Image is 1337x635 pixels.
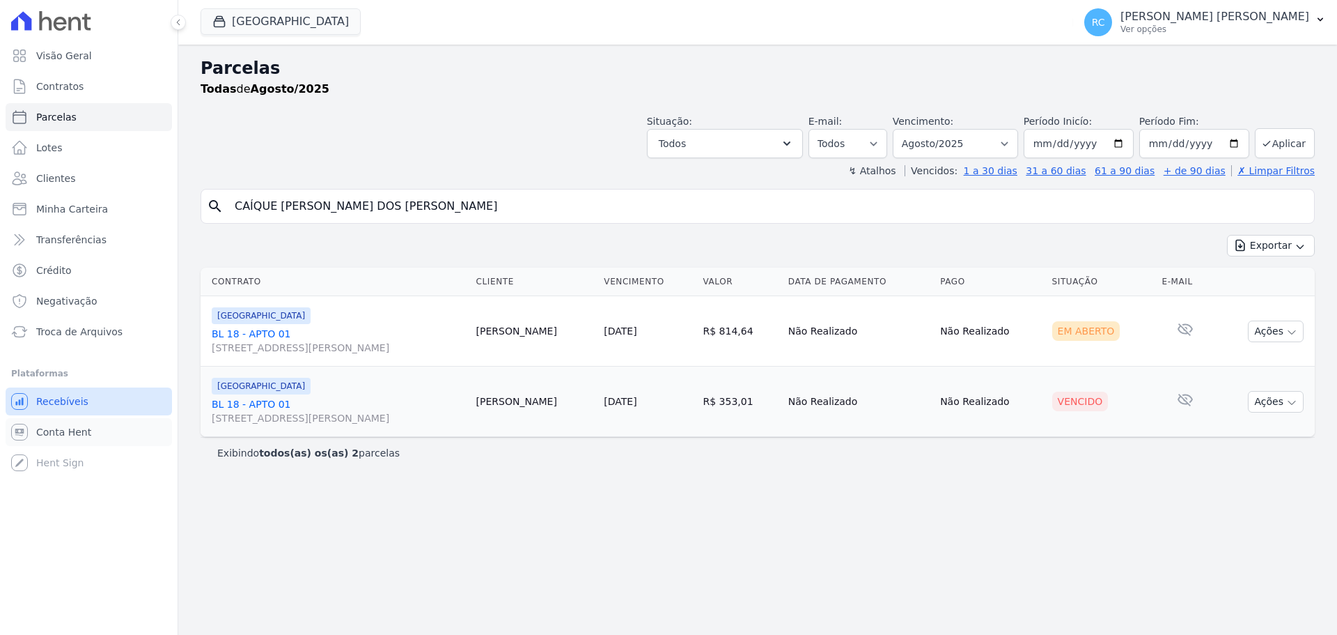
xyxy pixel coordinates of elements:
[647,129,803,158] button: Todos
[36,171,75,185] span: Clientes
[6,388,172,415] a: Recebíveis
[1248,321,1304,342] button: Ações
[6,134,172,162] a: Lotes
[935,296,1046,367] td: Não Realizado
[471,367,599,437] td: [PERSON_NAME]
[6,287,172,315] a: Negativação
[6,165,172,192] a: Clientes
[1227,235,1315,257] button: Exportar
[647,116,692,127] label: Situação:
[6,257,172,284] a: Crédito
[201,268,471,296] th: Contrato
[251,82,329,95] strong: Agosto/2025
[36,202,108,216] span: Minha Carteira
[893,116,953,127] label: Vencimento:
[36,49,92,63] span: Visão Geral
[6,42,172,70] a: Visão Geral
[1156,268,1214,296] th: E-mail
[935,268,1046,296] th: Pago
[217,446,400,460] p: Exibindo parcelas
[6,72,172,100] a: Contratos
[783,268,935,296] th: Data de Pagamento
[697,268,782,296] th: Valor
[36,79,84,93] span: Contratos
[212,327,465,355] a: BL 18 - APTO 01[STREET_ADDRESS][PERSON_NAME]
[36,233,107,247] span: Transferências
[1052,321,1120,341] div: Em Aberto
[1026,165,1086,176] a: 31 a 60 dias
[964,165,1017,176] a: 1 a 30 dias
[36,110,77,124] span: Parcelas
[1139,114,1249,129] label: Período Fim:
[201,81,329,98] p: de
[226,192,1308,220] input: Buscar por nome do lote ou do cliente
[6,103,172,131] a: Parcelas
[1120,24,1309,35] p: Ver opções
[212,378,311,395] span: [GEOGRAPHIC_DATA]
[598,268,697,296] th: Vencimento
[36,141,63,155] span: Lotes
[1024,116,1092,127] label: Período Inicío:
[207,198,224,215] i: search
[1052,392,1109,411] div: Vencido
[6,418,172,446] a: Conta Hent
[6,226,172,254] a: Transferências
[212,341,465,355] span: [STREET_ADDRESS][PERSON_NAME]
[604,396,636,407] a: [DATE]
[212,397,465,425] a: BL 18 - APTO 01[STREET_ADDRESS][PERSON_NAME]
[471,268,599,296] th: Cliente
[36,395,88,408] span: Recebíveis
[201,82,237,95] strong: Todas
[1073,3,1337,42] button: RC [PERSON_NAME] [PERSON_NAME] Ver opções
[848,165,896,176] label: ↯ Atalhos
[6,195,172,223] a: Minha Carteira
[697,367,782,437] td: R$ 353,01
[604,326,636,337] a: [DATE]
[1120,10,1309,24] p: [PERSON_NAME] [PERSON_NAME]
[201,56,1315,81] h2: Parcelas
[11,365,166,382] div: Plataformas
[36,294,97,308] span: Negativação
[36,263,72,277] span: Crédito
[1231,165,1315,176] a: ✗ Limpar Filtros
[6,318,172,346] a: Troca de Arquivos
[201,8,361,35] button: [GEOGRAPHIC_DATA]
[783,296,935,367] td: Não Realizado
[36,425,91,439] span: Conta Hent
[212,411,465,425] span: [STREET_ADDRESS][PERSON_NAME]
[808,116,843,127] label: E-mail:
[1164,165,1226,176] a: + de 90 dias
[1047,268,1157,296] th: Situação
[259,447,359,459] b: todos(as) os(as) 2
[659,135,686,152] span: Todos
[36,325,123,339] span: Troca de Arquivos
[935,367,1046,437] td: Não Realizado
[1092,17,1105,27] span: RC
[1255,128,1315,158] button: Aplicar
[905,165,957,176] label: Vencidos:
[471,296,599,367] td: [PERSON_NAME]
[697,296,782,367] td: R$ 814,64
[783,367,935,437] td: Não Realizado
[212,307,311,324] span: [GEOGRAPHIC_DATA]
[1248,391,1304,413] button: Ações
[1095,165,1155,176] a: 61 a 90 dias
